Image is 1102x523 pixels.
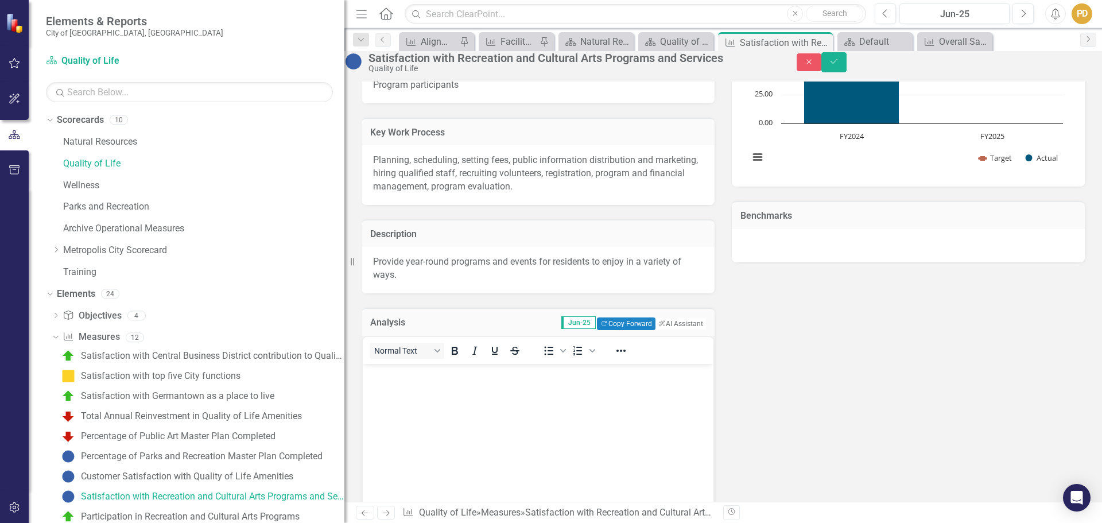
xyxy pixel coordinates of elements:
[660,34,711,49] div: Quality of Life
[370,229,706,239] h3: Description
[1063,484,1091,512] div: Open Intercom Messenger
[370,127,706,138] h3: Key Work Process
[465,343,484,359] button: Italic
[368,64,774,73] div: Quality of Life
[110,115,128,125] div: 10
[859,34,910,49] div: Default
[46,28,223,37] small: City of [GEOGRAPHIC_DATA], [GEOGRAPHIC_DATA]
[101,289,119,299] div: 24
[63,266,344,279] a: Training
[59,487,344,506] a: Satisfaction with Recreation and Cultural Arts Programs and Services
[61,470,75,483] img: No Information
[126,332,144,342] div: 12
[63,135,344,149] a: Natural Resources
[750,149,766,165] button: View chart menu, Chart
[568,343,597,359] div: Numbered list
[525,507,805,518] div: Satisfaction with Recreation and Cultural Arts Programs and Services
[370,317,436,328] h3: Analysis
[81,371,240,381] div: Satisfaction with top five City functions
[373,154,703,193] p: Planning, scheduling, setting fees, public information distribution and marketing, hiring qualifi...
[59,347,344,365] a: Satisfaction with Central Business District contribution to Quality of Life
[59,427,275,445] a: Percentage of Public Art Master Plan Completed
[46,55,189,68] a: Quality of Life
[81,431,275,441] div: Percentage of Public Art Master Plan Completed
[421,34,457,49] div: Alignment Matrix
[61,389,75,403] img: On Target
[81,411,302,421] div: Total Annual Reinvestment in Quality of Life Amenities
[59,367,240,385] a: Satisfaction with top five City functions
[481,507,521,518] a: Measures
[61,450,75,463] img: No Information
[81,471,293,482] div: Customer Satisfaction with Quality of Life Amenities
[63,222,344,235] a: Archive Operational Measures
[743,3,1073,175] div: Chart. Highcharts interactive chart.
[59,407,302,425] a: Total Annual Reinvestment in Quality of Life Amenities
[903,7,1006,21] div: Jun-25
[655,318,706,330] button: AI Assistant
[759,117,773,127] text: 0.00
[61,409,75,423] img: Below Plan
[840,131,864,141] text: FY2024
[63,244,344,257] a: Metropolis City Scorecard
[63,179,344,192] a: Wellness
[561,316,596,329] span: Jun-25
[81,451,323,462] div: Percentage of Parks and Recreation Master Plan Completed
[419,507,476,518] a: Quality of Life
[81,491,344,502] div: Satisfaction with Recreation and Cultural Arts Programs and Services
[374,346,430,355] span: Normal Text
[500,34,537,49] div: Facility Reservation Permits
[641,34,711,49] a: Quality of Life
[373,255,703,282] p: Provide year-round programs and events for residents to enjoy in a variety of ways.
[920,34,990,49] a: Overall Satisfaction
[63,200,344,214] a: Parks and Recreation
[373,79,703,92] p: Program participants
[806,6,863,22] button: Search
[840,34,910,49] a: Default
[402,34,457,49] a: Alignment Matrix
[1026,153,1058,163] button: Show Actual
[405,4,866,24] input: Search ClearPoint...
[61,369,75,383] img: Caution
[57,114,104,127] a: Scorecards
[59,447,323,466] a: Percentage of Parks and Recreation Master Plan Completed
[445,343,464,359] button: Bold
[402,506,715,520] div: » »
[6,13,26,33] img: ClearPoint Strategy
[505,343,525,359] button: Strikethrough
[81,512,300,522] div: Participation in Recreation and Cultural Arts Programs
[46,82,333,102] input: Search Below...
[539,343,568,359] div: Bullet list
[482,34,537,49] a: Facility Reservation Permits
[57,288,95,301] a: Elements
[740,36,830,50] div: Satisfaction with Recreation and Cultural Arts Programs and Services
[743,3,1069,175] svg: Interactive chart
[740,211,1076,221] h3: Benchmarks
[1072,3,1092,24] button: PD
[755,88,773,99] text: 25.00
[580,34,631,49] div: Natural Resources
[61,490,75,503] img: No Information
[81,351,344,361] div: Satisfaction with Central Business District contribution to Quality of Life
[611,343,631,359] button: Reveal or hide additional toolbar items
[61,349,75,363] img: On Target
[63,309,121,323] a: Objectives
[81,391,274,401] div: Satisfaction with Germantown as a place to live
[561,34,631,49] a: Natural Resources
[370,343,444,359] button: Block Normal Text
[368,52,774,64] div: Satisfaction with Recreation and Cultural Arts Programs and Services
[939,34,990,49] div: Overall Satisfaction
[46,14,223,28] span: Elements & Reports
[344,52,363,71] img: No Information
[59,467,293,486] a: Customer Satisfaction with Quality of Life Amenities
[63,331,119,344] a: Measures
[127,311,146,320] div: 4
[597,317,655,330] button: Copy Forward
[980,131,1004,141] text: FY2025
[59,387,274,405] a: Satisfaction with Germantown as a place to live
[485,343,505,359] button: Underline
[979,153,1012,163] button: Show Target
[822,9,847,18] span: Search
[61,429,75,443] img: Below Plan
[63,157,344,171] a: Quality of Life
